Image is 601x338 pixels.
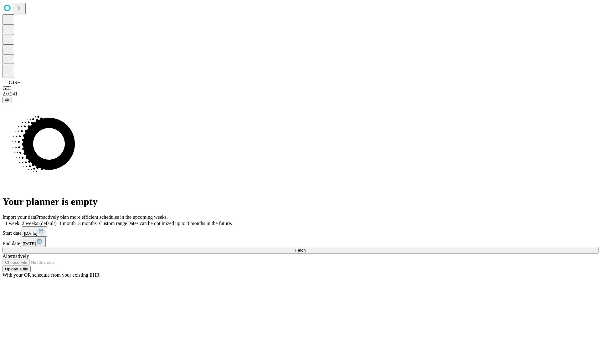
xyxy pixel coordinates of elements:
span: Proactively plan more efficient schedules in the upcoming weeks. [36,214,168,220]
div: 2.0.241 [3,91,598,97]
span: Import your data [3,214,36,220]
span: 1 week [5,221,19,226]
span: Dates can be optimized up to 3 months in the future. [127,221,232,226]
span: With your OR schedule from your existing EHR [3,272,100,278]
span: [DATE] [24,231,37,236]
span: [DATE] [23,241,36,246]
button: [DATE] [20,237,46,247]
span: 2 weeks (default) [22,221,57,226]
span: Alternatively [3,253,29,259]
h1: Your planner is empty [3,196,598,207]
span: 1 month [59,221,76,226]
button: @ [3,97,12,103]
button: Fetch [3,247,598,253]
div: End date [3,237,598,247]
span: @ [5,98,9,102]
button: Upload a file [3,266,31,272]
button: [DATE] [22,226,47,237]
div: GEI [3,85,598,91]
span: Fetch [295,248,306,253]
span: 3 months [78,221,97,226]
div: Start date [3,226,598,237]
span: Custom range [99,221,127,226]
span: GJSH [9,80,21,85]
